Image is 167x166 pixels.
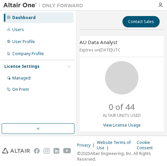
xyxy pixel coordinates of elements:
p: © 2025 Altair Engineering, Inc. All Rights Reserved. [77,151,165,162]
div: Managed [12,75,31,81]
p: ALTAIR UNITS USED [103,113,141,118]
div: Users [12,27,24,32]
div: On Prem [12,87,29,92]
span: AU Data Analyst [80,39,117,45]
div: Cookie Consent [137,140,165,151]
a: View License Usage [103,122,141,128]
img: instagram.svg [44,147,49,154]
div: Company Profile [12,51,44,56]
div: Dashboard [12,15,36,20]
p: Expires on [DATE] UTC [80,47,162,53]
button: Contact Sales [122,16,160,27]
div: Privacy [77,143,97,148]
img: altair_logo.svg [2,147,30,154]
img: Altair One [3,2,86,9]
div: Website Terms of Use [97,140,137,151]
div: User Profile [12,39,35,44]
img: facebook.svg [34,147,40,154]
img: youtube.svg [63,147,71,154]
div: License Settings [4,64,40,69]
p: 0 of 44 [109,101,135,113]
img: linkedin.svg [54,147,59,154]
